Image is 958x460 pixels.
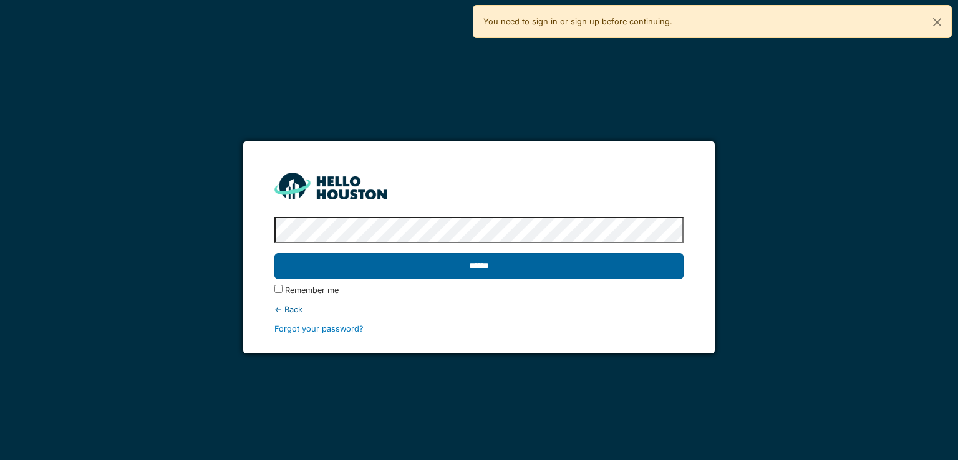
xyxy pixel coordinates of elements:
div: You need to sign in or sign up before continuing. [473,5,952,38]
img: HH_line-BYnF2_Hg.png [274,173,387,199]
label: Remember me [285,284,339,296]
button: Close [923,6,951,39]
a: Forgot your password? [274,324,364,333]
div: ← Back [274,304,683,315]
